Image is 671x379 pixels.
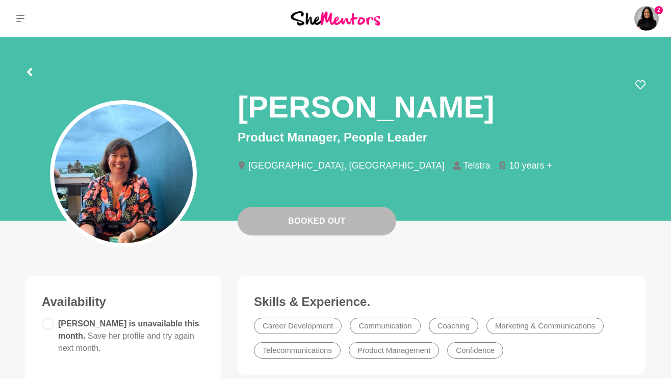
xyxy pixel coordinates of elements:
[655,6,663,14] span: 2
[453,161,499,170] li: Telstra
[42,294,205,310] h3: Availability
[238,88,494,126] h1: [PERSON_NAME]
[58,319,199,352] span: [PERSON_NAME] is unavailable this month.
[254,294,629,310] h3: Skills & Experience.
[238,161,453,170] li: [GEOGRAPHIC_DATA], [GEOGRAPHIC_DATA]
[634,6,659,31] a: Pretti Amin2
[238,128,646,147] p: Product Manager, People Leader
[291,11,380,25] img: She Mentors Logo
[634,6,659,31] img: Pretti Amin
[58,331,194,352] span: Save her profile and try again next month.
[498,161,560,170] li: 10 years +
